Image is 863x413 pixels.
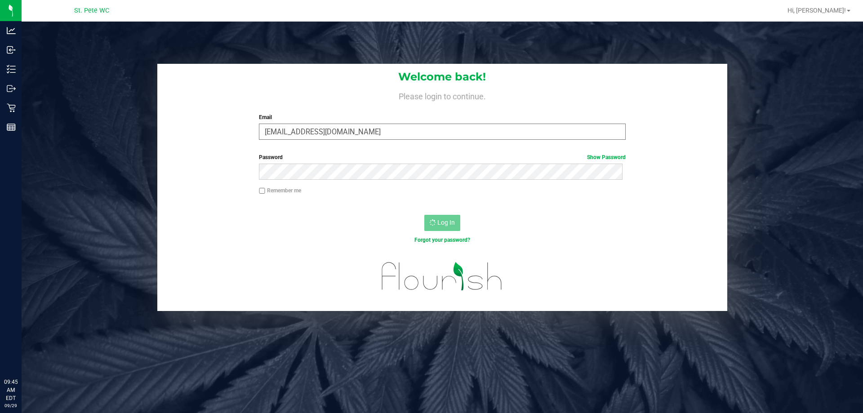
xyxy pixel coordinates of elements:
[787,7,846,14] span: Hi, [PERSON_NAME]!
[259,188,265,194] input: Remember me
[4,378,18,402] p: 09:45 AM EDT
[424,215,460,231] button: Log In
[74,7,109,14] span: St. Pete WC
[259,113,625,121] label: Email
[7,84,16,93] inline-svg: Outbound
[371,253,513,299] img: flourish_logo.svg
[7,26,16,35] inline-svg: Analytics
[7,45,16,54] inline-svg: Inbound
[437,219,455,226] span: Log In
[259,154,283,160] span: Password
[587,154,626,160] a: Show Password
[157,90,727,101] h4: Please login to continue.
[157,71,727,83] h1: Welcome back!
[259,187,301,195] label: Remember me
[7,103,16,112] inline-svg: Retail
[7,123,16,132] inline-svg: Reports
[4,402,18,409] p: 09/29
[7,65,16,74] inline-svg: Inventory
[414,237,470,243] a: Forgot your password?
